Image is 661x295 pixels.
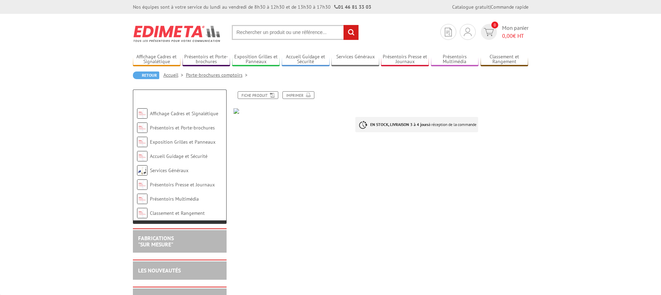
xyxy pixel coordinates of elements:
[138,267,181,274] a: LES NOUVEAUTÉS
[133,3,371,10] div: Nos équipes sont à votre service du lundi au vendredi de 8h30 à 12h30 et de 13h30 à 17h30
[137,194,147,204] img: Présentoirs Multimédia
[355,117,478,132] p: à réception de la commande
[502,24,528,40] span: Mon panier
[484,28,494,36] img: devis rapide
[381,54,429,65] a: Présentoirs Presse et Journaux
[491,22,498,28] span: 0
[502,32,528,40] span: € HT
[137,137,147,147] img: Exposition Grilles et Panneaux
[479,24,528,40] a: devis rapide 0 Mon panier 0,00€ HT
[344,25,358,40] input: rechercher
[137,123,147,133] img: Présentoirs et Porte-brochures
[138,235,174,248] a: FABRICATIONS"Sur Mesure"
[163,72,186,78] a: Accueil
[150,210,205,216] a: Classement et Rangement
[282,54,330,65] a: Accueil Guidage et Sécurité
[150,125,215,131] a: Présentoirs et Porte-brochures
[491,4,528,10] a: Commande rapide
[137,208,147,218] img: Classement et Rangement
[431,54,479,65] a: Présentoirs Multimédia
[232,54,280,65] a: Exposition Grilles et Panneaux
[133,54,181,65] a: Affichage Cadres et Signalétique
[502,32,513,39] span: 0,00
[452,3,528,10] div: |
[464,28,472,36] img: devis rapide
[150,139,215,145] a: Exposition Grilles et Panneaux
[150,153,207,159] a: Accueil Guidage et Sécurité
[481,54,528,65] a: Classement et Rangement
[183,54,230,65] a: Présentoirs et Porte-brochures
[452,4,490,10] a: Catalogue gratuit
[232,25,359,40] input: Rechercher un produit ou une référence...
[370,122,429,127] strong: EN STOCK, LIVRAISON 3 à 4 jours
[331,54,379,65] a: Services Généraux
[282,91,314,99] a: Imprimer
[150,182,215,188] a: Présentoirs Presse et Journaux
[238,91,278,99] a: Fiche produit
[133,21,221,47] img: Edimeta
[186,72,250,78] a: Porte-brochures comptoirs
[133,71,159,79] a: Retour
[445,28,452,36] img: devis rapide
[334,4,371,10] strong: 01 46 81 33 03
[137,165,147,176] img: Services Généraux
[137,179,147,190] img: Présentoirs Presse et Journaux
[137,108,147,119] img: Affichage Cadres et Signalétique
[137,151,147,161] img: Accueil Guidage et Sécurité
[150,196,199,202] a: Présentoirs Multimédia
[150,110,218,117] a: Affichage Cadres et Signalétique
[150,167,188,174] a: Services Généraux
[146,93,213,100] a: Porte-brochures comptoirs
